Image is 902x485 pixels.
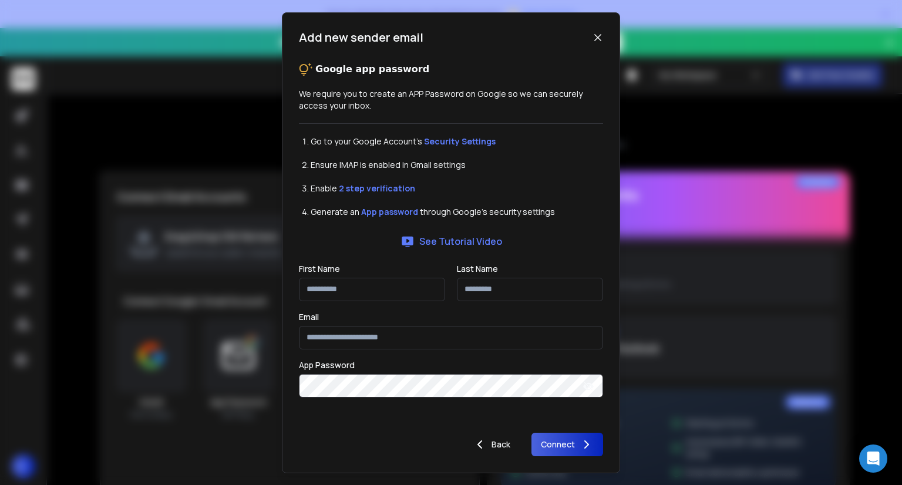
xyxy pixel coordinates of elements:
[457,265,498,273] label: Last Name
[299,313,319,321] label: Email
[463,433,520,456] button: Back
[400,234,502,248] a: See Tutorial Video
[311,159,603,171] li: Ensure IMAP is enabled in Gmail settings
[299,361,355,369] label: App Password
[299,62,313,76] img: tips
[299,29,423,46] h1: Add new sender email
[339,183,415,194] a: 2 step verification
[859,444,887,473] div: Open Intercom Messenger
[299,88,603,112] p: We require you to create an APP Password on Google so we can securely access your inbox.
[311,183,603,194] li: Enable
[299,265,340,273] label: First Name
[424,136,496,147] a: Security Settings
[311,136,603,147] li: Go to your Google Account’s
[361,206,418,217] a: App password
[315,62,429,76] p: Google app password
[531,433,603,456] button: Connect
[311,206,603,218] li: Generate an through Google's security settings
